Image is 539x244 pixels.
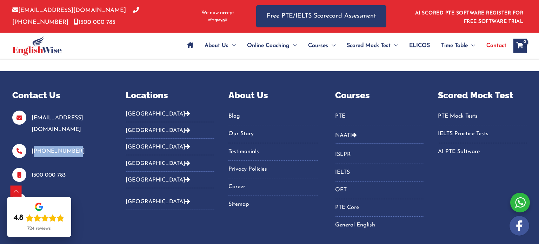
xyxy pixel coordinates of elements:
[335,202,424,213] a: PTE Core
[435,33,481,58] a: Time TableMenu Toggle
[126,193,214,210] button: [GEOGRAPHIC_DATA]
[201,9,234,17] span: We now accept
[228,128,317,140] a: Our Story
[228,164,317,175] a: Privacy Policies
[228,199,317,210] a: Sitemap
[438,89,527,102] p: Scored Mock Test
[335,133,352,138] a: NAATI
[481,33,506,58] a: Contact
[228,111,317,122] a: Blog
[468,33,475,58] span: Menu Toggle
[335,167,424,178] a: IELTS
[32,115,83,132] a: [EMAIL_ADDRESS][DOMAIN_NAME]
[438,111,527,122] a: PTE Mock Tests
[74,19,115,25] a: 1300 000 783
[208,18,227,22] img: Afterpay-Logo
[14,213,64,223] div: Rating: 4.8 out of 5
[335,184,424,196] a: OET
[228,111,317,211] nav: Menu
[12,89,108,207] aside: Footer Widget 1
[409,33,430,58] span: ELICOS
[126,172,214,188] button: [GEOGRAPHIC_DATA]
[228,33,236,58] span: Menu Toggle
[486,33,506,58] span: Contact
[335,127,424,144] button: NAATI
[126,199,190,205] a: [GEOGRAPHIC_DATA]
[438,111,527,158] nav: Menu
[126,111,214,122] button: [GEOGRAPHIC_DATA]
[205,33,228,58] span: About Us
[126,122,214,139] button: [GEOGRAPHIC_DATA]
[513,39,527,53] a: View Shopping Cart, empty
[228,89,317,102] p: About Us
[335,219,424,231] a: General English
[335,111,424,122] a: PTE
[341,33,404,58] a: Scored Mock TestMenu Toggle
[335,89,424,102] p: Courses
[411,5,527,28] aside: Header Widget 1
[14,213,24,223] div: 4.8
[12,7,126,13] a: [EMAIL_ADDRESS][DOMAIN_NAME]
[126,139,214,155] button: [GEOGRAPHIC_DATA]
[328,33,335,58] span: Menu Toggle
[510,216,529,236] img: white-facebook.png
[32,172,66,178] a: 1300 000 783
[247,33,290,58] span: Online Coaching
[27,226,51,231] div: 724 reviews
[126,155,214,172] button: [GEOGRAPHIC_DATA]
[438,146,527,158] a: AI PTE Software
[126,89,214,102] p: Locations
[404,33,435,58] a: ELICOS
[335,111,424,125] nav: Menu
[347,33,391,58] span: Scored Mock Test
[199,33,241,58] a: About UsMenu Toggle
[335,149,424,231] nav: Menu
[415,11,524,24] a: AI SCORED PTE SOFTWARE REGISTER FOR FREE SOFTWARE TRIAL
[12,89,108,102] p: Contact Us
[181,33,506,58] nav: Site Navigation: Main Menu
[126,89,214,216] aside: Footer Widget 2
[12,36,62,55] img: cropped-ew-logo
[302,33,341,58] a: CoursesMenu Toggle
[32,149,85,154] a: [PHONE_NUMBER]
[335,89,424,240] aside: Footer Widget 4
[290,33,297,58] span: Menu Toggle
[441,33,468,58] span: Time Table
[256,5,386,27] a: Free PTE/IELTS Scorecard Assessment
[12,7,139,25] a: [PHONE_NUMBER]
[228,146,317,158] a: Testimonials
[241,33,302,58] a: Online CoachingMenu Toggle
[308,33,328,58] span: Courses
[335,149,424,160] a: ISLPR
[228,89,317,219] aside: Footer Widget 3
[126,177,190,183] a: [GEOGRAPHIC_DATA]
[228,181,317,193] a: Career
[438,128,527,140] a: IELTS Practice Tests
[391,33,398,58] span: Menu Toggle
